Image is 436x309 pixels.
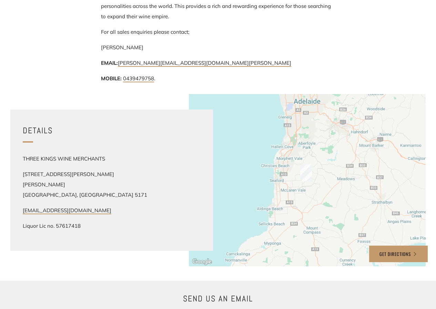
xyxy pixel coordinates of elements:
[23,123,201,138] h3: Details
[23,169,161,200] p: [STREET_ADDRESS][PERSON_NAME] [PERSON_NAME][GEOGRAPHIC_DATA], [GEOGRAPHIC_DATA] 5171
[101,75,122,82] strong: MOBILE:
[191,257,213,266] a: Open this area in Google Maps (opens a new window)
[101,42,335,53] p: [PERSON_NAME]
[23,154,161,164] p: THREE KINGS WINE MERCHANTS
[369,246,428,262] a: Get directions
[23,207,111,214] a: [EMAIL_ADDRESS][DOMAIN_NAME]
[101,60,118,66] strong: EMAIL:
[101,73,335,84] p: .
[23,120,201,141] a: Details
[23,221,161,231] p: Liquor Lic no. 57617418
[101,27,335,37] p: For all sales enquiries please contact;
[104,291,332,306] h2: Send us an email
[123,75,154,82] a: 0439479758
[191,257,213,266] img: Google
[118,60,291,67] a: [PERSON_NAME][EMAIL_ADDRESS][DOMAIN_NAME][PERSON_NAME]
